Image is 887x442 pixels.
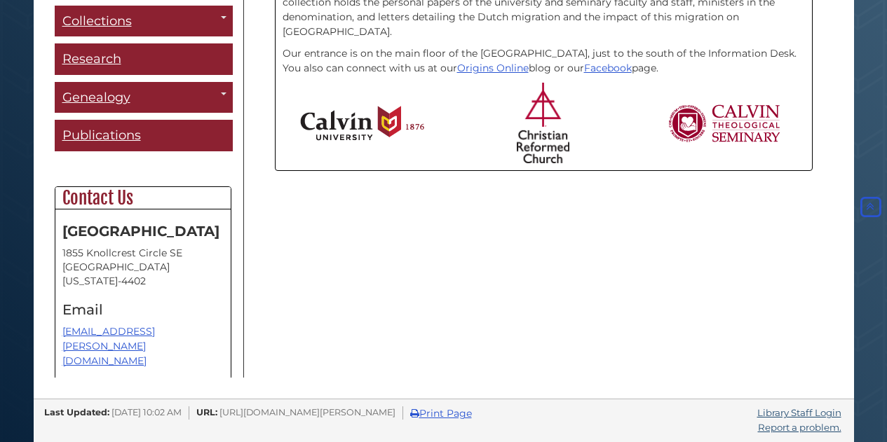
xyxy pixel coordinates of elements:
span: Last Updated: [44,407,109,417]
img: Calvin University [300,106,424,141]
p: Our entrance is on the main floor of the [GEOGRAPHIC_DATA], just to the south of the Information ... [283,46,805,76]
a: Facebook [584,62,632,74]
a: Collections [55,6,233,37]
a: Genealogy [55,82,233,113]
strong: [GEOGRAPHIC_DATA] [62,223,219,240]
a: Origins Online [457,62,529,74]
a: Back to Top [858,201,883,214]
span: Publications [62,127,141,143]
a: Library Staff Login [757,407,841,418]
a: Research [55,43,233,75]
a: Print Page [410,407,472,420]
span: Genealogy [62,90,130,105]
span: [URL][DOMAIN_NAME][PERSON_NAME] [219,407,395,417]
a: Report a problem. [758,422,841,433]
img: Calvin Theological Seminary [668,104,781,142]
h4: Phone [62,375,224,391]
address: 1855 Knollcrest Circle SE [GEOGRAPHIC_DATA][US_STATE]-4402 [62,246,224,288]
img: Christian Reformed Church [517,83,569,163]
i: Print Page [410,408,419,418]
span: [DATE] 10:02 AM [111,407,182,417]
span: Research [62,51,121,67]
h4: Email [62,302,224,317]
span: URL: [196,407,217,417]
a: Publications [55,120,233,151]
span: Collections [62,13,132,29]
a: [EMAIL_ADDRESS][PERSON_NAME][DOMAIN_NAME] [62,325,155,367]
h2: Contact Us [55,187,231,209]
